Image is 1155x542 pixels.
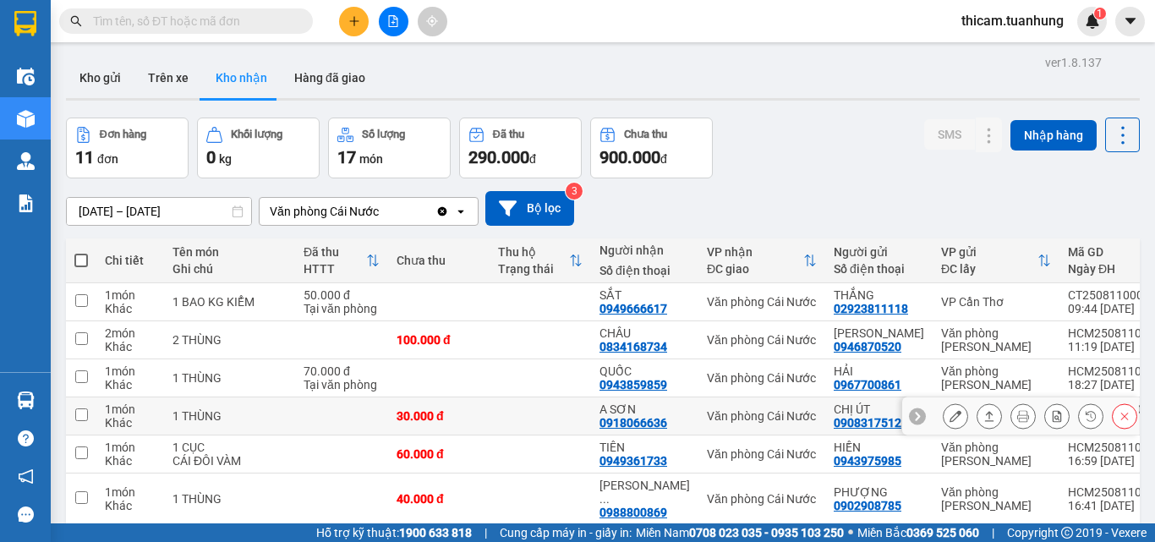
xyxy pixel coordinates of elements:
[231,129,282,140] div: Khối lượng
[105,402,156,416] div: 1 món
[304,262,366,276] div: HTTT
[941,441,1051,468] div: Văn phòng [PERSON_NAME]
[941,295,1051,309] div: VP Cần Thơ
[105,254,156,267] div: Chi tiết
[977,403,1002,429] div: Giao hàng
[566,183,583,200] sup: 3
[599,288,690,302] div: SẮT
[1094,8,1106,19] sup: 1
[387,15,399,27] span: file-add
[17,68,35,85] img: warehouse-icon
[599,326,690,340] div: CHÂU
[17,194,35,212] img: solution-icon
[1085,14,1100,29] img: icon-new-feature
[105,288,156,302] div: 1 món
[399,526,472,539] strong: 1900 633 818
[834,326,924,340] div: HOÀNG KHÁNH
[490,238,591,283] th: Toggle SortBy
[1068,245,1148,259] div: Mã GD
[295,238,388,283] th: Toggle SortBy
[435,205,449,218] svg: Clear value
[943,403,968,429] div: Sửa đơn hàng
[304,245,366,259] div: Đã thu
[397,447,481,461] div: 60.000 đ
[18,430,34,446] span: question-circle
[599,340,667,353] div: 0834168734
[281,57,379,98] button: Hàng đã giao
[172,492,287,506] div: 1 THÙNG
[848,529,853,536] span: ⚪️
[105,340,156,353] div: Khác
[660,152,667,166] span: đ
[1010,120,1097,151] button: Nhập hàng
[599,264,690,277] div: Số điện thoại
[304,302,380,315] div: Tại văn phòng
[105,302,156,315] div: Khác
[707,371,817,385] div: Văn phòng Cái Nước
[316,523,472,542] span: Hỗ trợ kỹ thuật:
[172,454,287,468] div: CÁI ĐÔI VÀM
[172,333,287,347] div: 2 THÙNG
[599,402,690,416] div: A SƠN
[941,326,1051,353] div: Văn phòng [PERSON_NAME]
[707,409,817,423] div: Văn phòng Cái Nước
[270,203,379,220] div: Văn phòng Cái Nước
[219,152,232,166] span: kg
[689,526,844,539] strong: 0708 023 035 - 0935 103 250
[304,364,380,378] div: 70.000 đ
[397,492,481,506] div: 40.000 đ
[834,378,901,391] div: 0967700861
[599,492,610,506] span: ...
[941,364,1051,391] div: Văn phòng [PERSON_NAME]
[1097,8,1103,19] span: 1
[834,288,924,302] div: THẮNG
[172,295,287,309] div: 1 BAO KG KIỂM
[197,118,320,178] button: Khối lượng0kg
[105,364,156,378] div: 1 món
[1045,53,1102,72] div: ver 1.8.137
[134,57,202,98] button: Trên xe
[834,416,901,430] div: 0908317512
[529,152,536,166] span: đ
[97,152,118,166] span: đơn
[906,526,979,539] strong: 0369 525 060
[599,416,667,430] div: 0918066636
[834,454,901,468] div: 0943975985
[459,118,582,178] button: Đã thu290.000đ
[834,364,924,378] div: HẢI
[992,523,994,542] span: |
[454,205,468,218] svg: open
[857,523,979,542] span: Miền Bắc
[834,485,924,499] div: PHƯỢNG
[1061,527,1073,539] span: copyright
[484,523,487,542] span: |
[172,262,287,276] div: Ghi chú
[105,416,156,430] div: Khác
[66,57,134,98] button: Kho gửi
[328,118,451,178] button: Số lượng17món
[948,10,1077,31] span: thicam.tuanhung
[624,129,667,140] div: Chưa thu
[599,454,667,468] div: 0949361733
[67,198,251,225] input: Select a date range.
[380,203,382,220] input: Selected Văn phòng Cái Nước.
[707,447,817,461] div: Văn phòng Cái Nước
[707,492,817,506] div: Văn phòng Cái Nước
[337,147,356,167] span: 17
[397,254,481,267] div: Chưa thu
[834,262,924,276] div: Số điện thoại
[468,147,529,167] span: 290.000
[599,441,690,454] div: TIÊN
[18,506,34,523] span: message
[707,333,817,347] div: Văn phòng Cái Nước
[105,499,156,512] div: Khác
[93,12,293,30] input: Tìm tên, số ĐT hoặc mã đơn
[941,245,1037,259] div: VP gửi
[1068,262,1148,276] div: Ngày ĐH
[304,378,380,391] div: Tại văn phòng
[834,245,924,259] div: Người gửi
[172,441,287,454] div: 1 CỤC
[66,118,189,178] button: Đơn hàng11đơn
[105,441,156,454] div: 1 món
[485,191,574,226] button: Bộ lọc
